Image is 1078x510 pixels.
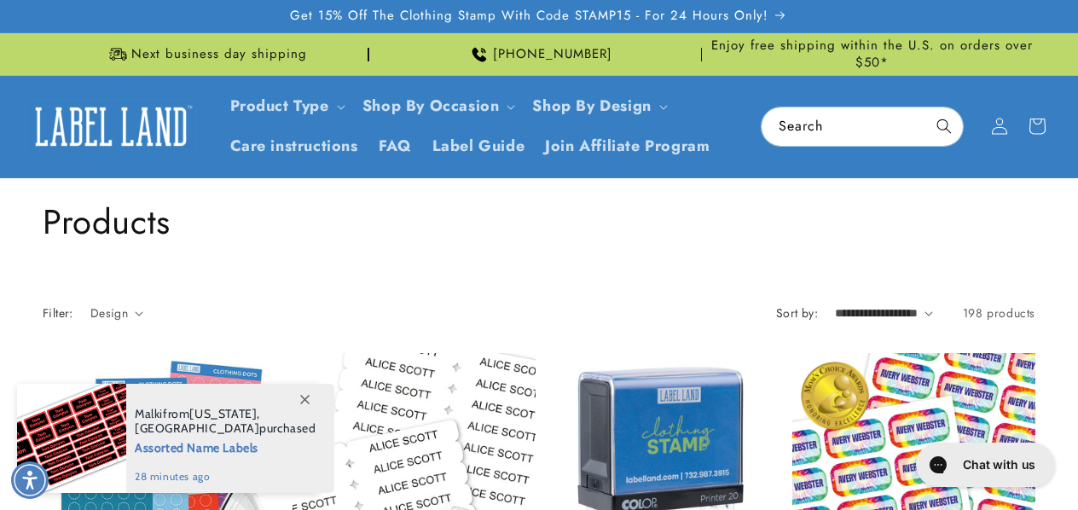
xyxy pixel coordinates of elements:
[11,461,49,499] div: Accessibility Menu
[545,136,710,156] span: Join Affiliate Program
[230,95,329,117] a: Product Type
[907,437,1061,493] iframe: Gorgias live chat messenger
[26,100,196,153] img: Label Land
[925,107,963,145] button: Search
[43,304,73,322] h2: Filter:
[189,406,257,421] span: [US_STATE]
[90,304,143,322] summary: Design (0 selected)
[43,200,1035,244] h1: Products
[532,95,651,117] a: Shop By Design
[522,86,674,126] summary: Shop By Design
[493,46,612,63] span: [PHONE_NUMBER]
[368,126,422,166] a: FAQ
[135,420,259,436] span: [GEOGRAPHIC_DATA]
[376,33,703,75] div: Announcement
[220,86,352,126] summary: Product Type
[432,136,525,156] span: Label Guide
[422,126,536,166] a: Label Guide
[709,33,1035,75] div: Announcement
[135,436,316,457] span: Assorted Name Labels
[290,8,768,25] span: Get 15% Off The Clothing Stamp With Code STAMP15 - For 24 Hours Only!
[709,38,1035,71] span: Enjoy free shipping within the U.S. on orders over $50*
[90,304,128,322] span: Design
[131,46,307,63] span: Next business day shipping
[230,136,358,156] span: Care instructions
[352,86,523,126] summary: Shop By Occasion
[135,406,163,421] span: Malki
[220,126,368,166] a: Care instructions
[43,33,369,75] div: Announcement
[135,407,316,436] span: from , purchased
[535,126,720,166] a: Join Affiliate Program
[776,304,818,322] label: Sort by:
[20,94,203,159] a: Label Land
[135,469,316,484] span: 28 minutes ago
[963,304,1035,322] span: 198 products
[379,136,412,156] span: FAQ
[362,96,500,116] span: Shop By Occasion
